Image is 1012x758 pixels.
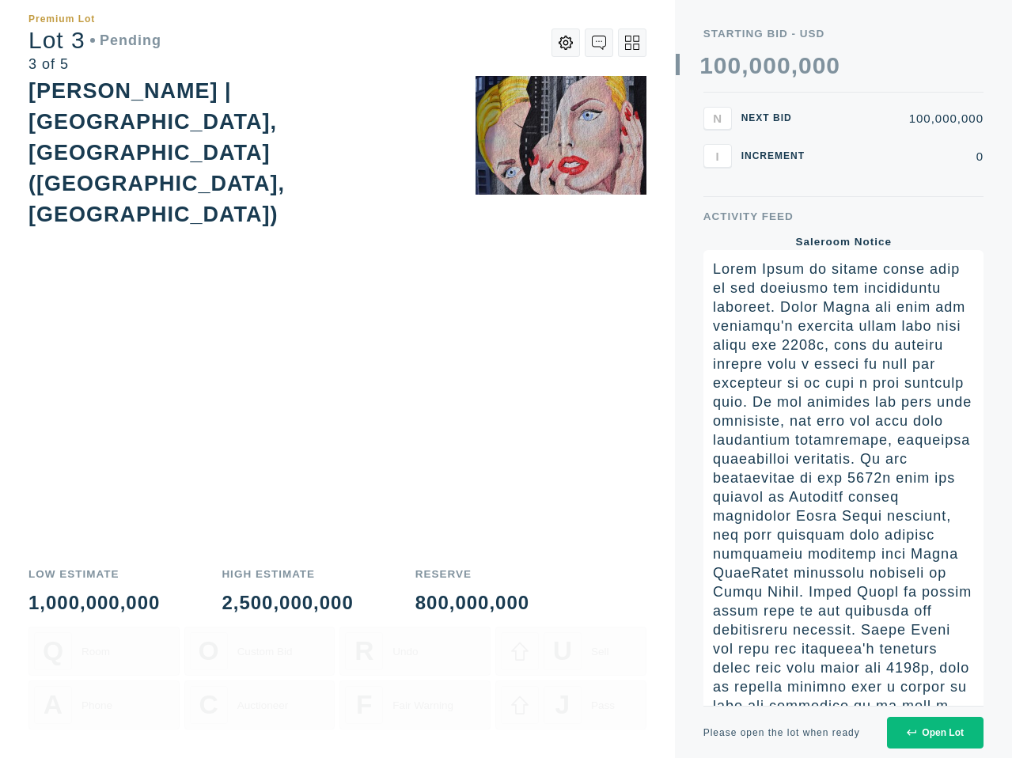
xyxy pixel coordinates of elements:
[703,728,860,737] div: Please open the lot when ready
[222,593,353,612] div: 2,500,000,000
[703,237,984,248] div: Saleroom Notice
[728,54,742,78] div: 0
[703,107,732,131] button: N
[791,54,798,291] div: ,
[703,28,984,40] div: Starting Bid - USD
[28,593,160,612] div: 1,000,000,000
[741,113,813,123] div: Next Bid
[798,54,813,78] div: 0
[777,54,791,78] div: 0
[714,54,728,78] div: 0
[713,112,722,125] span: N
[415,569,529,580] div: Reserve
[749,54,764,78] div: 0
[741,54,749,291] div: ,
[703,211,984,222] div: Activity Feed
[887,717,984,749] button: Open Lot
[822,112,984,124] div: 100,000,000
[703,144,732,168] button: I
[28,57,161,71] div: 3 of 5
[28,28,161,52] div: Lot 3
[826,54,840,78] div: 0
[763,54,777,78] div: 0
[90,33,161,47] div: Pending
[813,54,827,78] div: 0
[907,727,964,738] div: Open Lot
[822,150,984,162] div: 0
[28,14,95,24] div: Premium Lot
[716,150,719,163] span: I
[28,569,160,580] div: Low Estimate
[741,151,813,161] div: Increment
[699,54,714,78] div: 1
[222,569,353,580] div: High Estimate
[415,593,529,612] div: 800,000,000
[28,79,285,226] div: [PERSON_NAME] | [GEOGRAPHIC_DATA], [GEOGRAPHIC_DATA] ([GEOGRAPHIC_DATA], [GEOGRAPHIC_DATA])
